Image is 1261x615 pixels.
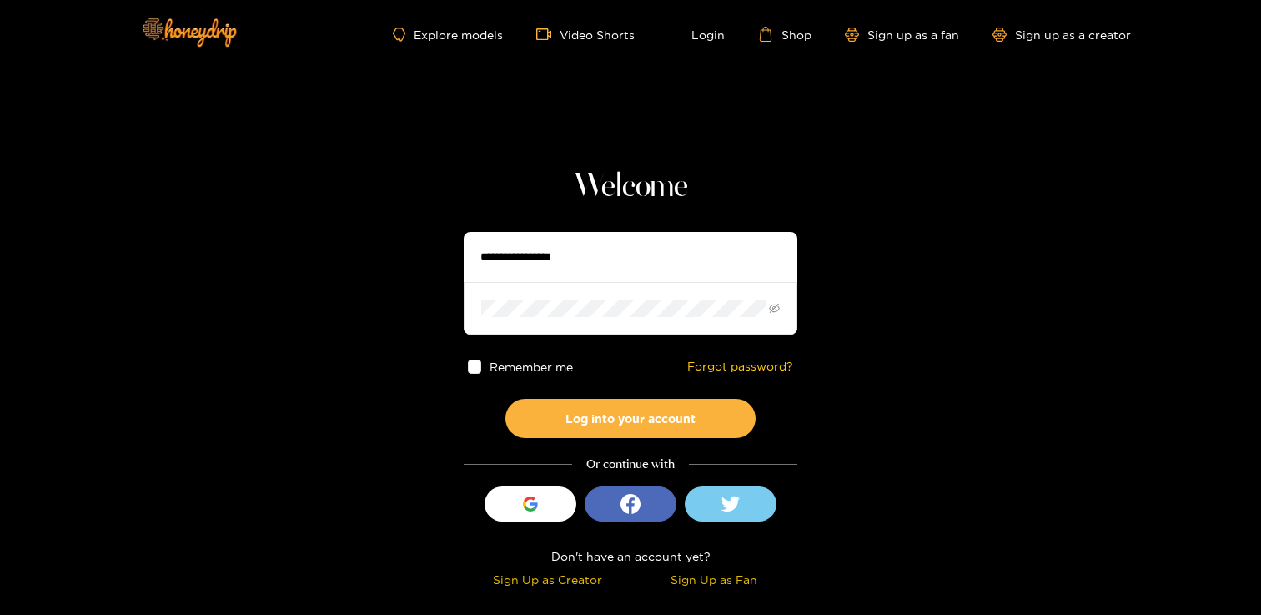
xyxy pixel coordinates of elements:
[668,27,725,42] a: Login
[490,360,574,373] span: Remember me
[536,27,560,42] span: video-camera
[505,399,756,438] button: Log into your account
[687,360,793,374] a: Forgot password?
[758,27,811,42] a: Shop
[635,570,793,589] div: Sign Up as Fan
[992,28,1131,42] a: Sign up as a creator
[468,570,626,589] div: Sign Up as Creator
[536,27,635,42] a: Video Shorts
[845,28,959,42] a: Sign up as a fan
[464,547,797,566] div: Don't have an account yet?
[464,167,797,207] h1: Welcome
[464,455,797,474] div: Or continue with
[769,303,780,314] span: eye-invisible
[393,28,503,42] a: Explore models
